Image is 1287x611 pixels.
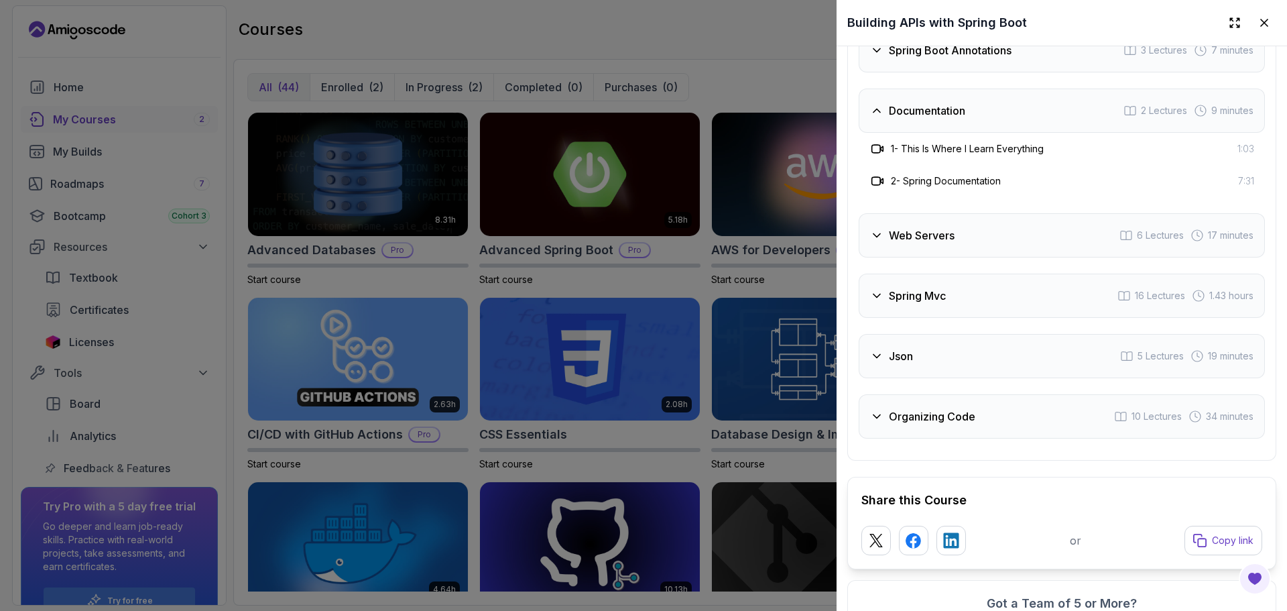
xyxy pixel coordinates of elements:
[1208,229,1253,242] span: 17 minutes
[889,227,955,243] h3: Web Servers
[859,28,1265,72] button: Spring Boot Annotations3 Lectures 7 minutes
[889,103,965,119] h3: Documentation
[1211,44,1253,57] span: 7 minutes
[1135,289,1185,302] span: 16 Lectures
[847,13,1027,32] h2: Building APIs with Spring Boot
[1208,349,1253,363] span: 19 minutes
[1184,526,1262,555] button: Copy link
[889,408,975,425] h3: Organizing Code
[1141,104,1187,117] span: 2 Lectures
[1138,349,1184,363] span: 5 Lectures
[1137,229,1184,242] span: 6 Lectures
[889,348,913,364] h3: Json
[1206,410,1253,423] span: 34 minutes
[1141,44,1187,57] span: 3 Lectures
[861,491,1262,510] h2: Share this Course
[889,288,946,304] h3: Spring Mvc
[1238,174,1254,188] span: 7:31
[859,274,1265,318] button: Spring Mvc16 Lectures 1.43 hours
[1131,410,1182,423] span: 10 Lectures
[1239,563,1271,595] button: Open Feedback Button
[891,174,1001,188] h3: 2 - Spring Documentation
[1212,534,1253,547] p: Copy link
[859,334,1265,378] button: Json5 Lectures 19 minutes
[1209,289,1253,302] span: 1.43 hours
[1223,11,1247,35] button: Expand drawer
[859,89,1265,133] button: Documentation2 Lectures 9 minutes
[1237,142,1254,156] span: 1:03
[859,213,1265,258] button: Web Servers6 Lectures 17 minutes
[859,394,1265,439] button: Organizing Code10 Lectures 34 minutes
[1070,533,1081,549] p: or
[889,42,1012,58] h3: Spring Boot Annotations
[891,142,1044,156] h3: 1 - This Is Where I Learn Everything
[1211,104,1253,117] span: 9 minutes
